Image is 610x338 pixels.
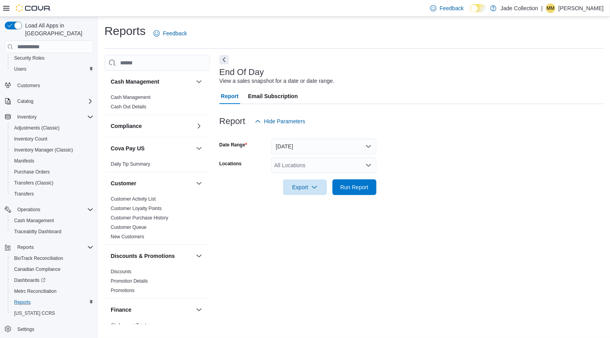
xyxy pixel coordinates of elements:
a: Settings [14,325,37,334]
img: Cova [16,4,51,12]
button: Inventory [14,112,40,122]
span: Cash Management [14,217,54,224]
a: Feedback [150,26,190,41]
button: Compliance [111,122,193,130]
a: Security Roles [11,53,47,63]
button: Canadian Compliance [8,264,97,275]
a: Transfers [11,189,37,199]
span: Users [11,64,93,74]
span: Report [221,88,239,104]
a: Traceabilty Dashboard [11,227,64,236]
span: Customers [17,82,40,89]
a: Discounts [111,269,131,274]
button: Hide Parameters [252,113,309,129]
h3: Cova Pay US [111,144,144,152]
button: Purchase Orders [8,166,97,177]
span: Metrc Reconciliation [11,287,93,296]
button: Inventory Count [8,133,97,144]
span: Load All Apps in [GEOGRAPHIC_DATA] [22,22,93,37]
h1: Reports [104,23,146,39]
a: Transfers (Classic) [11,178,57,188]
span: Settings [17,326,34,333]
span: Transfers (Classic) [14,180,53,186]
button: Compliance [194,121,204,131]
a: Customers [14,81,43,90]
button: Cova Pay US [111,144,193,152]
span: Reports [11,298,93,307]
button: Cash Management [194,77,204,86]
a: Customer Purchase History [111,215,168,221]
button: Export [283,179,327,195]
span: Security Roles [14,55,44,61]
button: Settings [2,323,97,335]
span: Adjustments (Classic) [11,123,93,133]
span: Reports [14,299,31,305]
button: Adjustments (Classic) [8,122,97,133]
span: Canadian Compliance [14,266,60,272]
a: Metrc Reconciliation [11,287,60,296]
a: Promotions [111,288,135,293]
span: Canadian Compliance [11,265,93,274]
span: Customer Purchase History [111,215,168,221]
span: Inventory Count [14,136,47,142]
span: [US_STATE] CCRS [14,310,55,316]
button: Reports [2,242,97,253]
span: Feedback [163,29,187,37]
span: Operations [14,205,93,214]
span: Run Report [340,183,369,191]
button: Inventory Manager (Classic) [8,144,97,155]
span: Operations [17,206,40,213]
button: Reports [8,297,97,308]
button: Inventory [2,111,97,122]
a: Manifests [11,156,37,166]
a: Customer Activity List [111,196,156,202]
button: Catalog [14,97,37,106]
h3: End Of Day [219,68,264,77]
span: Inventory Count [11,134,93,144]
span: Promotion Details [111,278,148,284]
h3: Customer [111,179,136,187]
button: Manifests [8,155,97,166]
span: Promotions [111,287,135,294]
span: Settings [14,324,93,334]
div: View a sales snapshot for a date or date range. [219,77,334,85]
button: Finance [111,306,193,314]
a: Feedback [427,0,467,16]
span: Security Roles [11,53,93,63]
span: Cash Out Details [111,104,146,110]
span: Traceabilty Dashboard [11,227,93,236]
button: [DATE] [271,139,376,154]
a: Purchase Orders [11,167,53,177]
a: Inventory Manager (Classic) [11,145,76,155]
a: Canadian Compliance [11,265,64,274]
div: Cova Pay US [104,159,210,172]
span: BioTrack Reconciliation [11,254,93,263]
button: Cash Management [8,215,97,226]
span: Hide Parameters [264,117,305,125]
p: | [541,4,543,13]
button: Security Roles [8,53,97,64]
a: BioTrack Reconciliation [11,254,66,263]
span: Inventory Manager (Classic) [11,145,93,155]
span: Feedback [440,4,464,12]
span: Customer Queue [111,224,146,230]
span: Cash Management [11,216,93,225]
span: Transfers [11,189,93,199]
h3: Discounts & Promotions [111,252,175,260]
a: Reports [11,298,34,307]
a: Dashboards [11,276,49,285]
span: Users [14,66,26,72]
span: New Customers [111,234,144,240]
h3: Report [219,117,245,126]
span: Transfers [14,191,34,197]
h3: Finance [111,306,131,314]
h3: Compliance [111,122,142,130]
a: Cash Management [11,216,57,225]
a: Daily Tip Summary [111,161,150,167]
p: Jade Collection [500,4,538,13]
h3: Cash Management [111,78,159,86]
span: Customers [14,80,93,90]
button: Transfers [8,188,97,199]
